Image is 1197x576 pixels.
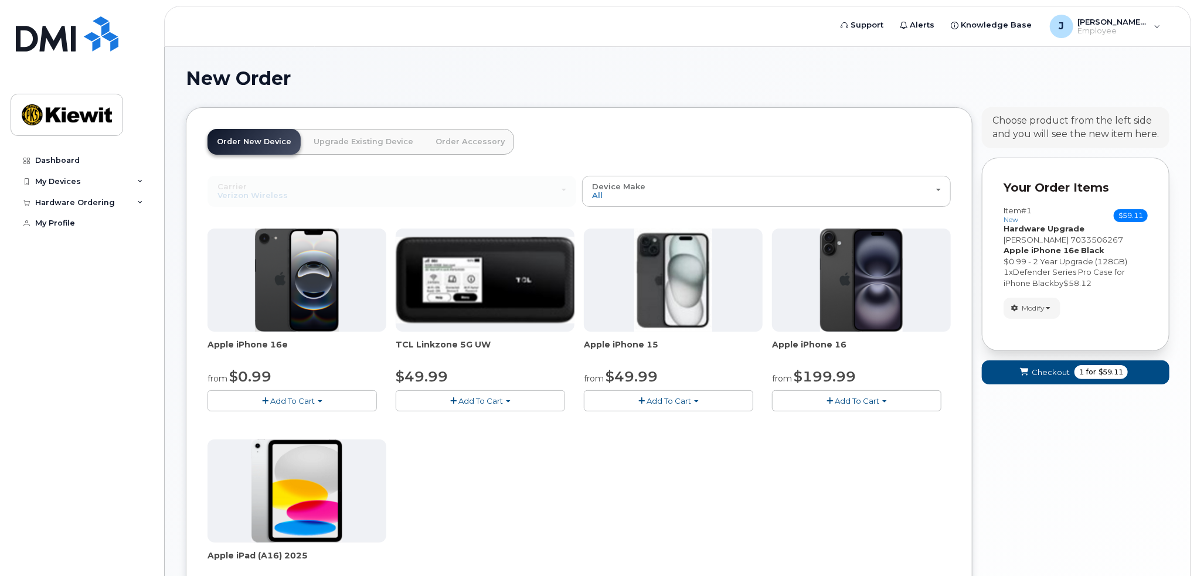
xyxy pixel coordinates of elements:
span: for [1084,367,1099,377]
span: $49.99 [606,368,658,385]
span: $58.12 [1063,278,1091,288]
img: iphone15.jpg [634,229,712,332]
p: Your Order Items [1004,179,1148,196]
span: Device Make [592,182,645,191]
button: Add To Cart [396,390,565,411]
strong: Hardware Upgrade [1004,224,1084,233]
div: Apple iPhone 15 [584,339,763,362]
small: from [208,373,227,384]
small: new [1004,216,1018,224]
h1: New Order [186,68,1169,88]
span: Defender Series Pro Case for iPhone Black [1004,267,1125,288]
iframe: Messenger Launcher [1146,525,1188,567]
small: from [772,373,792,384]
button: Add To Cart [208,390,377,411]
div: Apple iPhone 16 [772,339,951,362]
h3: Item [1004,206,1032,223]
span: All [592,190,603,200]
a: Upgrade Existing Device [304,129,423,155]
strong: Black [1081,246,1104,255]
span: 1 [1004,267,1009,277]
img: iphone_16_plus.png [820,229,903,332]
img: ipad_11.png [251,439,342,543]
span: #1 [1021,206,1032,215]
span: $0.99 [229,368,271,385]
button: Add To Cart [584,390,753,411]
span: 7033506267 [1070,235,1123,244]
span: $59.11 [1114,209,1148,222]
div: x by [1004,267,1148,288]
small: from [584,373,604,384]
div: Apple iPhone 16e [208,339,386,362]
span: $59.11 [1099,367,1123,377]
span: Checkout [1032,367,1070,378]
span: Add To Cart [647,396,691,405]
strong: Apple iPhone 16e [1004,246,1079,255]
span: Modify [1022,303,1045,313]
div: TCL Linkzone 5G UW [396,339,574,362]
button: Device Make All [582,176,951,206]
span: Add To Cart [270,396,315,405]
div: Apple iPad (A16) 2025 [208,550,386,573]
span: Add To Cart [835,396,879,405]
a: Order New Device [208,129,301,155]
span: $199.99 [794,368,856,385]
button: Modify [1004,298,1060,318]
span: 1 [1079,367,1084,377]
span: $49.99 [396,368,448,385]
button: Add To Cart [772,390,941,411]
img: iphone16e.png [255,229,339,332]
button: Checkout 1 for $59.11 [982,360,1169,384]
a: Order Accessory [426,129,514,155]
span: [PERSON_NAME] [1004,235,1069,244]
img: linkzone5g.png [396,237,574,323]
div: Choose product from the left side and you will see the new item here. [992,114,1159,141]
span: Add To Cart [458,396,503,405]
div: $0.99 - 2 Year Upgrade (128GB) [1004,256,1148,267]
